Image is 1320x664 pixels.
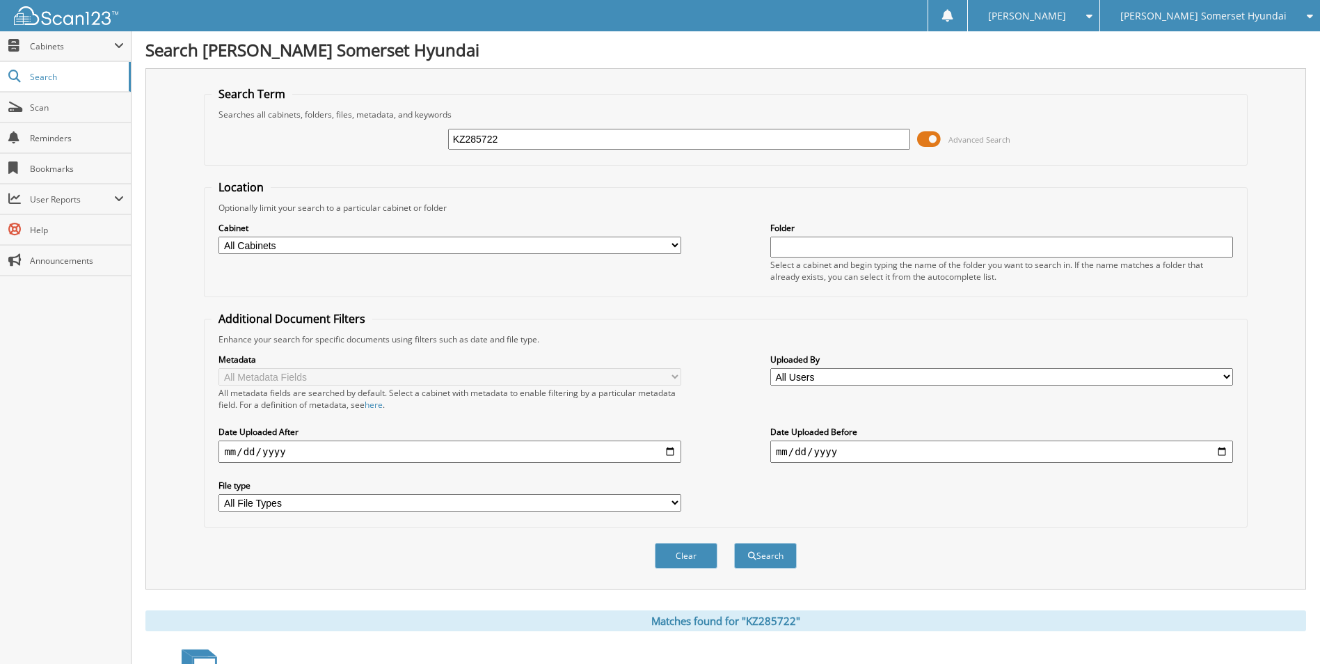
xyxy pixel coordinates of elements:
img: scan123-logo-white.svg [14,6,118,25]
label: Date Uploaded Before [770,426,1233,438]
button: Clear [655,543,717,569]
label: Cabinet [218,222,681,234]
input: start [218,441,681,463]
div: Select a cabinet and begin typing the name of the folder you want to search in. If the name match... [770,259,1233,283]
div: All metadata fields are searched by default. Select a cabinet with metadata to enable filtering b... [218,387,681,411]
legend: Search Term [212,86,292,102]
div: Enhance your search for specific documents using filters such as date and file type. [212,333,1239,345]
span: Reminders [30,132,124,144]
span: Help [30,224,124,236]
span: Search [30,71,122,83]
label: Date Uploaded After [218,426,681,438]
label: Metadata [218,354,681,365]
legend: Additional Document Filters [212,311,372,326]
a: here [365,399,383,411]
span: Advanced Search [948,134,1010,145]
input: end [770,441,1233,463]
div: Optionally limit your search to a particular cabinet or folder [212,202,1239,214]
div: Matches found for "KZ285722" [145,610,1306,631]
label: Uploaded By [770,354,1233,365]
button: Search [734,543,797,569]
label: Folder [770,222,1233,234]
span: Scan [30,102,124,113]
h1: Search [PERSON_NAME] Somerset Hyundai [145,38,1306,61]
span: [PERSON_NAME] [988,12,1066,20]
span: Announcements [30,255,124,267]
span: Cabinets [30,40,114,52]
div: Searches all cabinets, folders, files, metadata, and keywords [212,109,1239,120]
span: Bookmarks [30,163,124,175]
span: User Reports [30,193,114,205]
label: File type [218,480,681,491]
legend: Location [212,180,271,195]
span: [PERSON_NAME] Somerset Hyundai [1120,12,1287,20]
